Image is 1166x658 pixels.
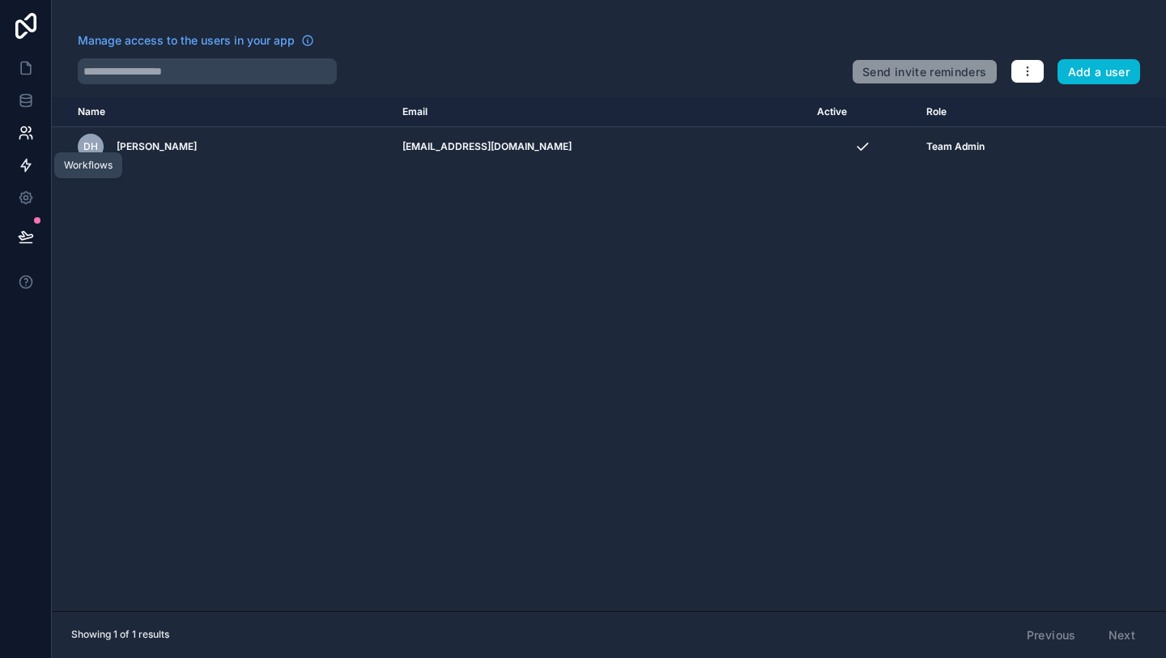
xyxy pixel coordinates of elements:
span: Manage access to the users in your app [78,32,295,49]
span: Team Admin [926,140,985,153]
th: Email [393,97,808,127]
div: scrollable content [52,97,1166,611]
th: Active [807,97,916,127]
span: DH [83,140,98,153]
td: [EMAIL_ADDRESS][DOMAIN_NAME] [393,127,808,167]
button: Add a user [1057,59,1141,85]
th: Role [917,97,1087,127]
span: Showing 1 of 1 results [71,628,169,641]
span: [PERSON_NAME] [117,140,197,153]
a: Manage access to the users in your app [78,32,314,49]
th: Name [52,97,393,127]
div: Workflows [64,159,113,172]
